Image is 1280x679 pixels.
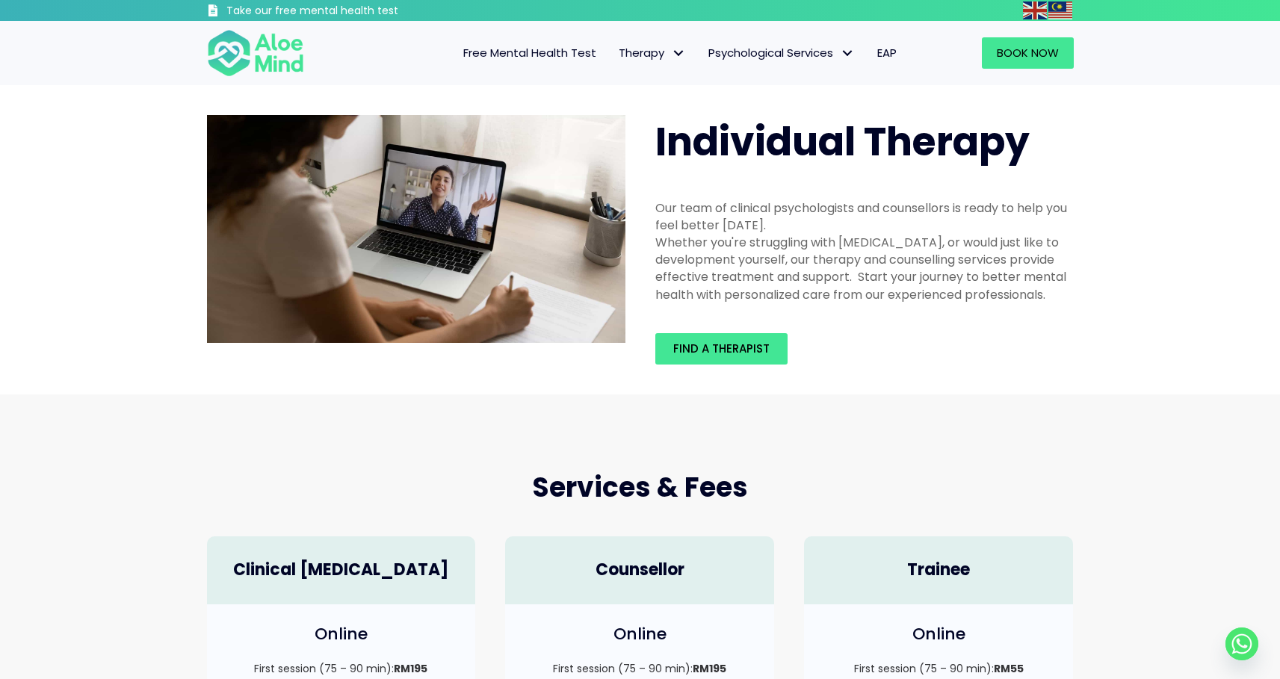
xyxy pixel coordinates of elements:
[982,37,1074,69] a: Book Now
[693,661,726,676] strong: RM195
[222,623,461,646] h4: Online
[668,43,690,64] span: Therapy: submenu
[655,234,1074,303] div: Whether you're struggling with [MEDICAL_DATA], or would just like to development yourself, our th...
[655,333,788,365] a: Find a therapist
[819,623,1058,646] h4: Online
[520,661,759,676] p: First session (75 – 90 min):
[1225,627,1258,660] a: Whatsapp
[655,114,1030,169] span: Individual Therapy
[837,43,859,64] span: Psychological Services: submenu
[619,45,686,61] span: Therapy
[655,199,1074,234] div: Our team of clinical psychologists and counsellors is ready to help you feel better [DATE].
[226,4,478,19] h3: Take our free mental health test
[222,661,461,676] p: First session (75 – 90 min):
[997,45,1059,61] span: Book Now
[1023,1,1047,19] img: en
[207,115,625,343] img: Therapy online individual
[866,37,908,69] a: EAP
[607,37,697,69] a: TherapyTherapy: submenu
[1048,1,1074,19] a: Malay
[394,661,427,676] strong: RM195
[994,661,1024,676] strong: RM55
[520,559,759,582] h4: Counsellor
[520,623,759,646] h4: Online
[819,661,1058,676] p: First session (75 – 90 min):
[324,37,908,69] nav: Menu
[207,28,304,78] img: Aloe mind Logo
[1048,1,1072,19] img: ms
[819,559,1058,582] h4: Trainee
[222,559,461,582] h4: Clinical [MEDICAL_DATA]
[207,4,478,21] a: Take our free mental health test
[463,45,596,61] span: Free Mental Health Test
[877,45,897,61] span: EAP
[532,468,748,506] span: Services & Fees
[697,37,866,69] a: Psychological ServicesPsychological Services: submenu
[452,37,607,69] a: Free Mental Health Test
[673,341,770,356] span: Find a therapist
[708,45,855,61] span: Psychological Services
[1023,1,1048,19] a: English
